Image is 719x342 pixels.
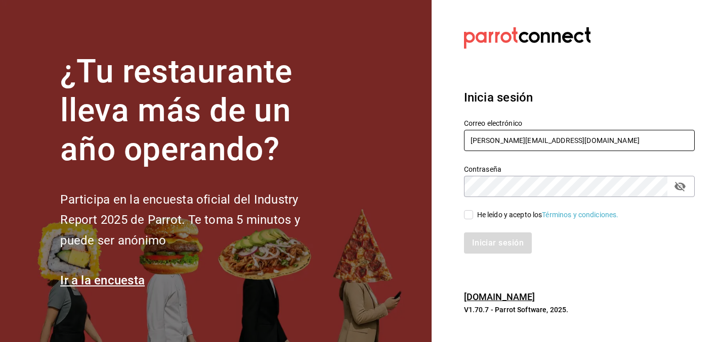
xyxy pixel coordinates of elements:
p: V1.70.7 - Parrot Software, 2025. [464,305,695,315]
input: Ingresa tu correo electrónico [464,130,695,151]
h2: Participa en la encuesta oficial del Industry Report 2025 de Parrot. Te toma 5 minutos y puede se... [60,189,333,251]
label: Contraseña [464,166,695,173]
h1: ¿Tu restaurante lleva más de un año operando? [60,53,333,169]
a: Ir a la encuesta [60,273,145,287]
button: passwordField [671,178,689,195]
label: Correo electrónico [464,120,695,127]
div: He leído y acepto los [477,210,619,220]
a: Términos y condiciones. [542,211,618,219]
h3: Inicia sesión [464,88,695,107]
a: [DOMAIN_NAME] [464,291,535,302]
